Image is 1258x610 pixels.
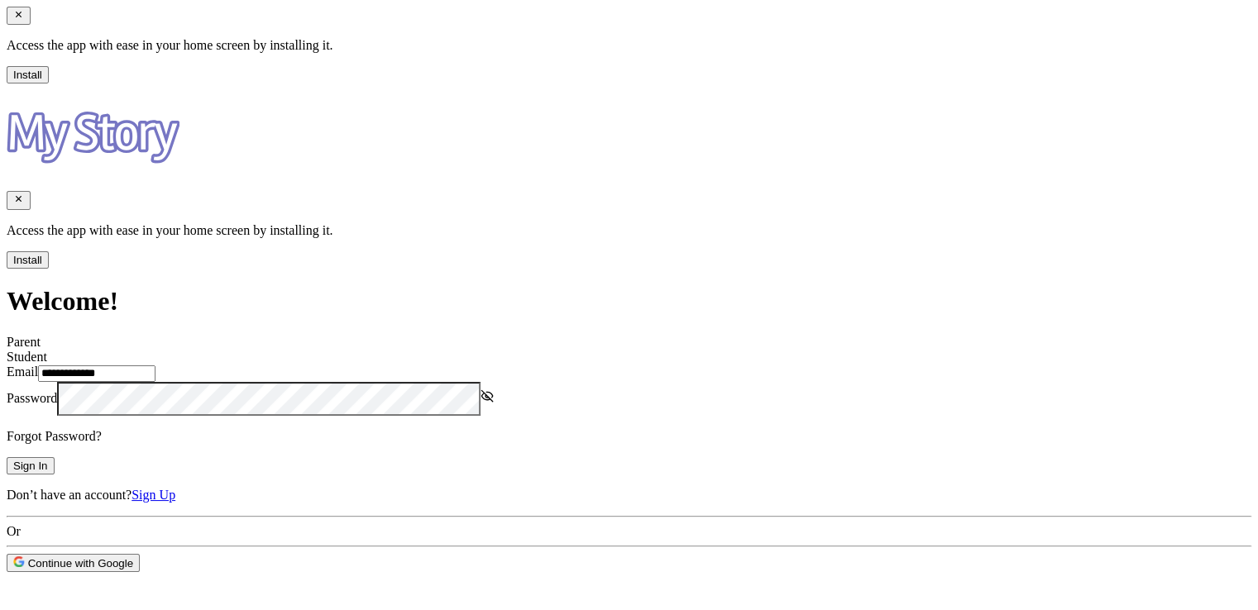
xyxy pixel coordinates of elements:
[7,66,49,83] button: Install
[7,335,1251,350] div: Parent
[7,83,179,188] img: Logo
[132,488,175,502] a: Sign Up
[7,391,57,405] label: Password
[13,556,25,567] img: icon
[7,38,1251,53] p: Access the app with ease in your home screen by installing it.
[7,350,1251,365] div: Student
[13,557,133,569] span: Continue with Google
[7,457,55,474] button: Sign In
[7,251,49,269] button: Install
[7,286,1251,317] h1: Welcome!
[7,524,21,538] span: Or
[7,488,1251,503] p: Don’t have an account?
[7,429,1251,444] p: Forgot Password?
[7,554,140,572] button: icon Continue with Google
[13,460,48,472] span: Sign In
[7,223,1251,238] p: Access the app with ease in your home screen by installing it.
[7,365,38,379] label: Email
